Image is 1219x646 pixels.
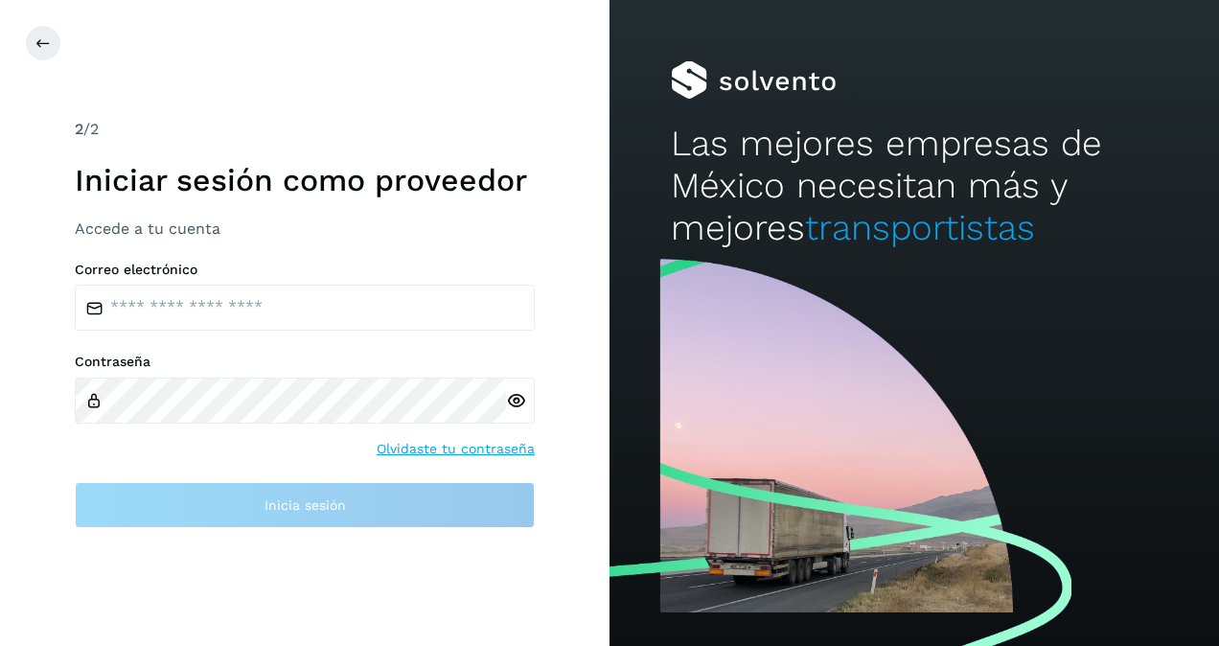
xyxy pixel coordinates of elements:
button: Inicia sesión [75,482,535,528]
h3: Accede a tu cuenta [75,219,535,238]
span: transportistas [805,207,1035,248]
span: Inicia sesión [264,498,346,512]
div: /2 [75,118,535,141]
label: Correo electrónico [75,262,535,278]
a: Olvidaste tu contraseña [377,439,535,459]
span: 2 [75,120,83,138]
label: Contraseña [75,354,535,370]
h1: Iniciar sesión como proveedor [75,162,535,198]
h2: Las mejores empresas de México necesitan más y mejores [671,123,1159,250]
